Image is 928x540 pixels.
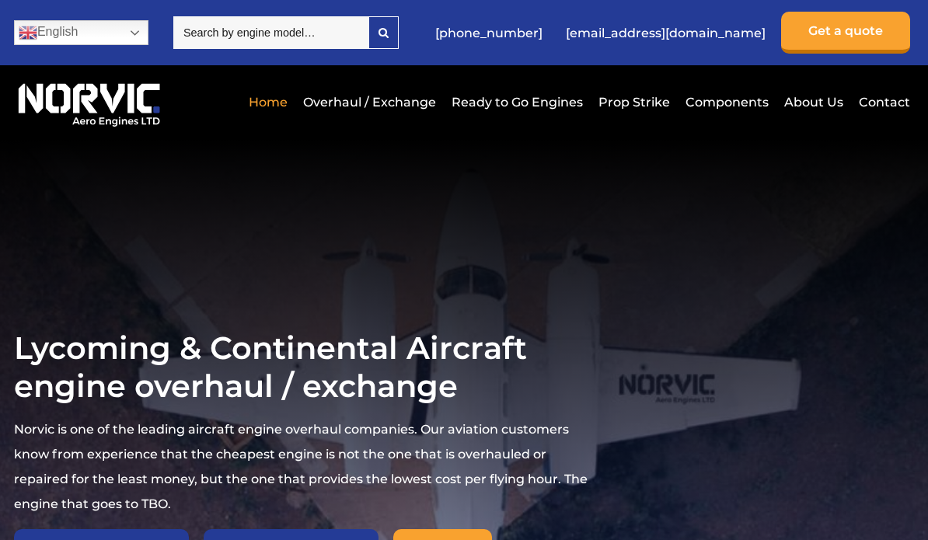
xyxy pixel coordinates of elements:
[14,77,164,127] img: Norvic Aero Engines logo
[781,12,910,54] a: Get a quote
[173,16,368,49] input: Search by engine model…
[448,83,587,121] a: Ready to Go Engines
[855,83,910,121] a: Contact
[19,23,37,42] img: en
[558,14,773,52] a: [EMAIL_ADDRESS][DOMAIN_NAME]
[780,83,847,121] a: About Us
[427,14,550,52] a: [PHONE_NUMBER]
[14,20,148,45] a: English
[299,83,440,121] a: Overhaul / Exchange
[245,83,291,121] a: Home
[682,83,773,121] a: Components
[14,329,599,405] h1: Lycoming & Continental Aircraft engine overhaul / exchange
[595,83,674,121] a: Prop Strike
[14,417,599,517] p: Norvic is one of the leading aircraft engine overhaul companies. Our aviation customers know from...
